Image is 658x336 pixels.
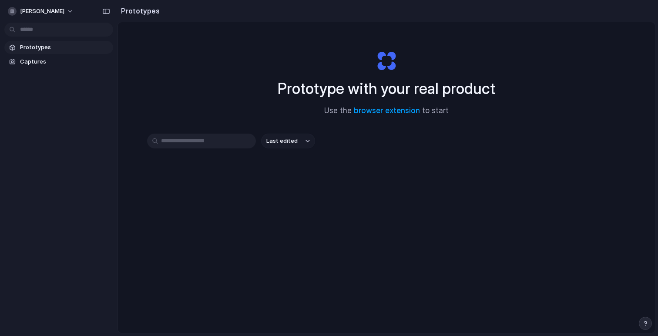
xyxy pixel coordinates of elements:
button: Last edited [261,134,315,148]
h2: Prototypes [117,6,160,16]
span: [PERSON_NAME] [20,7,64,16]
button: [PERSON_NAME] [4,4,78,18]
span: Captures [20,57,110,66]
span: Last edited [266,137,298,145]
h1: Prototype with your real product [278,77,495,100]
a: browser extension [354,106,420,115]
span: Use the to start [324,105,449,117]
a: Prototypes [4,41,113,54]
span: Prototypes [20,43,110,52]
a: Captures [4,55,113,68]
